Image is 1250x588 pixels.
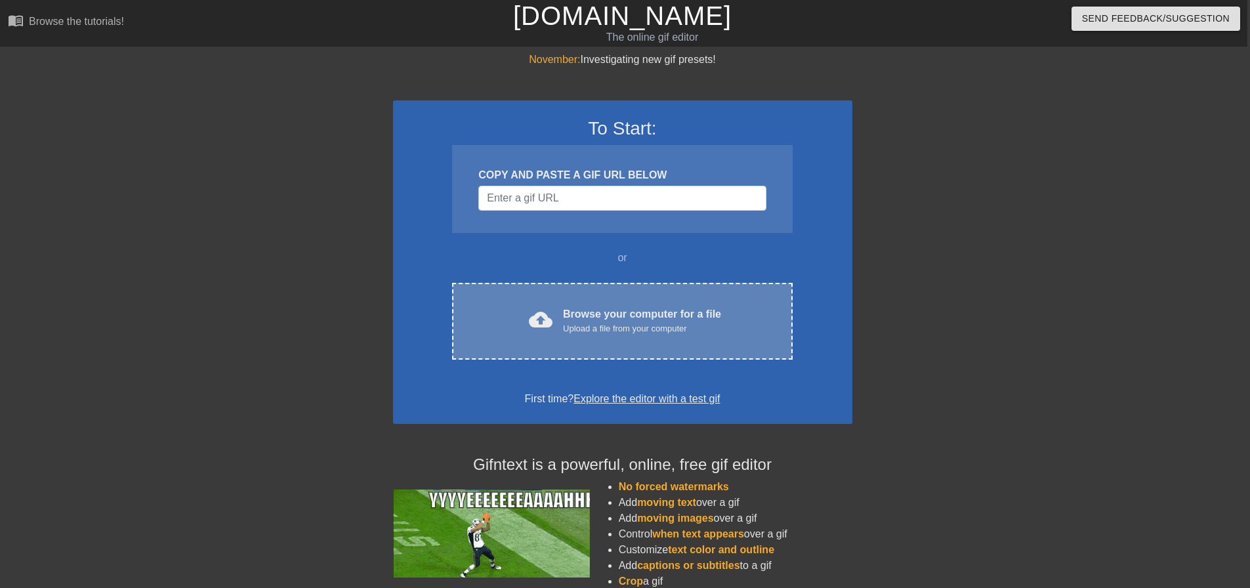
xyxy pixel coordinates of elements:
a: Browse the tutorials! [8,12,124,33]
div: Browse the tutorials! [29,16,124,27]
li: Add over a gif [619,495,852,511]
div: Investigating new gif presets! [393,52,852,68]
li: Customize [619,542,852,558]
span: Crop [619,576,643,587]
div: First time? [410,391,835,407]
span: moving images [637,513,713,524]
img: football_small.gif [393,490,590,577]
span: menu_book [8,12,24,28]
span: November: [529,54,580,65]
span: captions or subtitles [637,560,740,571]
div: Upload a file from your computer [563,322,721,335]
input: Username [478,186,766,211]
h4: Gifntext is a powerful, online, free gif editor [393,455,852,474]
div: Browse your computer for a file [563,306,721,335]
span: No forced watermarks [619,481,729,492]
li: Add to a gif [619,558,852,574]
span: moving text [637,497,696,508]
div: COPY AND PASTE A GIF URL BELOW [478,167,766,183]
span: when text appears [652,528,744,539]
a: [DOMAIN_NAME] [513,1,732,30]
span: Send Feedback/Suggestion [1082,10,1230,27]
span: text color and outline [668,544,774,555]
div: The online gif editor [421,30,884,45]
button: Send Feedback/Suggestion [1072,7,1240,31]
li: Control over a gif [619,526,852,542]
a: Explore the editor with a test gif [573,393,720,404]
span: cloud_upload [529,308,552,331]
li: Add over a gif [619,511,852,526]
h3: To Start: [410,117,835,140]
div: or [427,250,818,266]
